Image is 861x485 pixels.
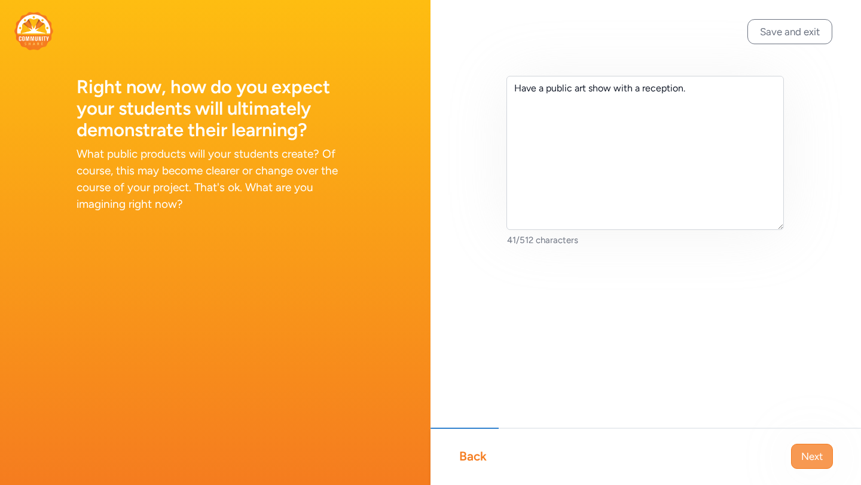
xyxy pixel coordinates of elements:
textarea: Have a public art show with a reception. [506,76,784,230]
h1: Right now, how do you expect your students will ultimately demonstrate their learning? [77,76,354,141]
div: What public products will your students create? Of course, this may become clearer or change over... [77,146,354,213]
div: 41/512 characters [507,234,784,246]
button: Save and exit [747,19,832,44]
span: Next [801,449,823,463]
button: Next [791,444,833,469]
img: logo [14,12,53,50]
div: Back [459,448,487,465]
